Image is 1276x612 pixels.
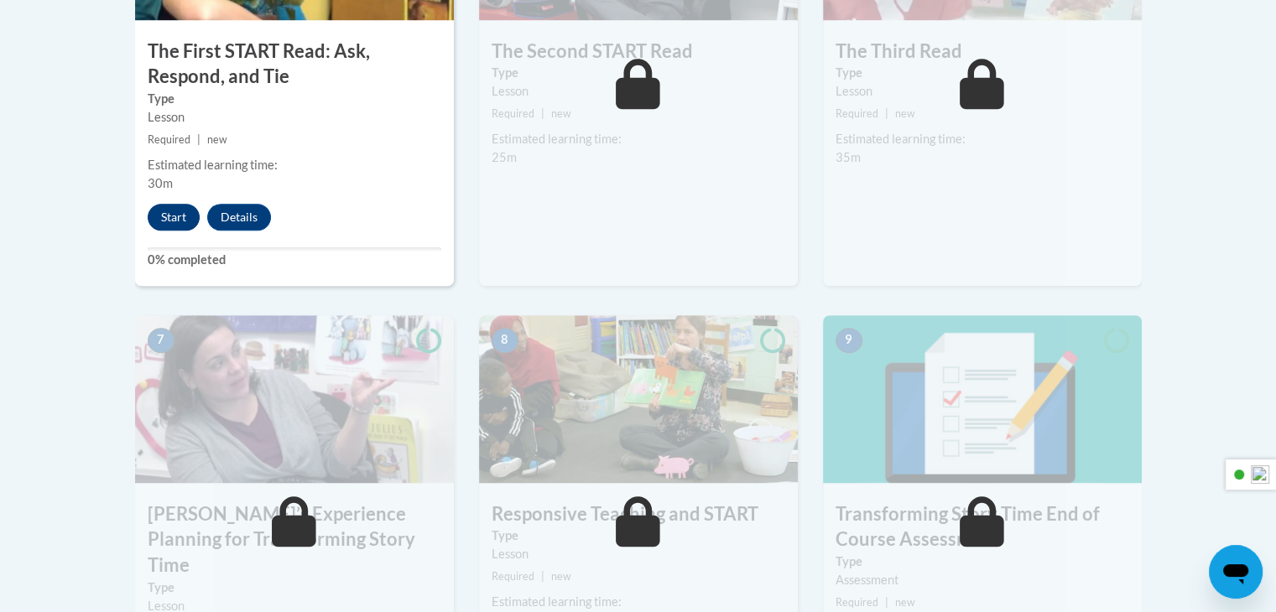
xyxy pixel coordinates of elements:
span: Required [492,107,534,120]
span: | [541,570,544,583]
span: | [197,133,201,146]
span: 9 [836,328,862,353]
div: Lesson [492,545,785,563]
img: Course Image [479,315,798,483]
label: Type [492,526,785,545]
div: Lesson [148,108,441,127]
div: Estimated learning time: [836,130,1129,148]
div: Assessment [836,571,1129,589]
span: new [895,596,915,609]
span: | [885,596,888,609]
label: Type [148,578,441,597]
label: Type [148,90,441,108]
label: Type [836,64,1129,82]
label: 0% completed [148,251,441,269]
h3: [PERSON_NAME]’s Experience Planning for Transforming Story Time [135,501,454,578]
span: Required [836,596,878,609]
h3: The Third Read [823,39,1142,65]
span: 7 [148,328,174,353]
span: new [207,133,227,146]
span: new [551,570,571,583]
span: | [885,107,888,120]
img: Course Image [135,315,454,483]
h3: The First START Read: Ask, Respond, and Tie [135,39,454,91]
span: | [541,107,544,120]
label: Type [836,552,1129,571]
div: Estimated learning time: [492,593,785,611]
div: Lesson [492,82,785,101]
span: Required [492,570,534,583]
button: Start [148,204,200,231]
img: Course Image [823,315,1142,483]
div: Estimated learning time: [148,156,441,174]
span: 8 [492,328,518,353]
div: Lesson [836,82,1129,101]
button: Details [207,204,271,231]
span: new [895,107,915,120]
span: Required [836,107,878,120]
iframe: Button to launch messaging window [1209,545,1263,599]
h3: The Second START Read [479,39,798,65]
span: 30m [148,176,173,190]
label: Type [492,64,785,82]
span: Required [148,133,190,146]
h3: Transforming Story Time End of Course Assessment [823,501,1142,553]
span: new [551,107,571,120]
div: Estimated learning time: [492,130,785,148]
h3: Responsive Teaching and START [479,501,798,527]
span: 35m [836,150,861,164]
span: 25m [492,150,517,164]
